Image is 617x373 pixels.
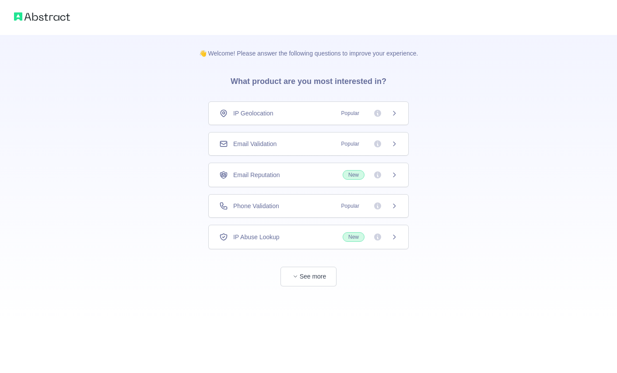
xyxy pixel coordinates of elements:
[280,267,337,286] button: See more
[233,139,277,148] span: Email Validation
[233,171,280,179] span: Email Reputation
[336,109,365,118] span: Popular
[14,10,70,23] img: Abstract logo
[185,35,432,58] p: 👋 Welcome! Please answer the following questions to improve your experience.
[336,202,365,210] span: Popular
[233,202,279,210] span: Phone Validation
[217,58,400,101] h3: What product are you most interested in?
[343,232,365,242] span: New
[233,109,273,118] span: IP Geolocation
[336,139,365,148] span: Popular
[343,170,365,180] span: New
[233,233,280,241] span: IP Abuse Lookup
